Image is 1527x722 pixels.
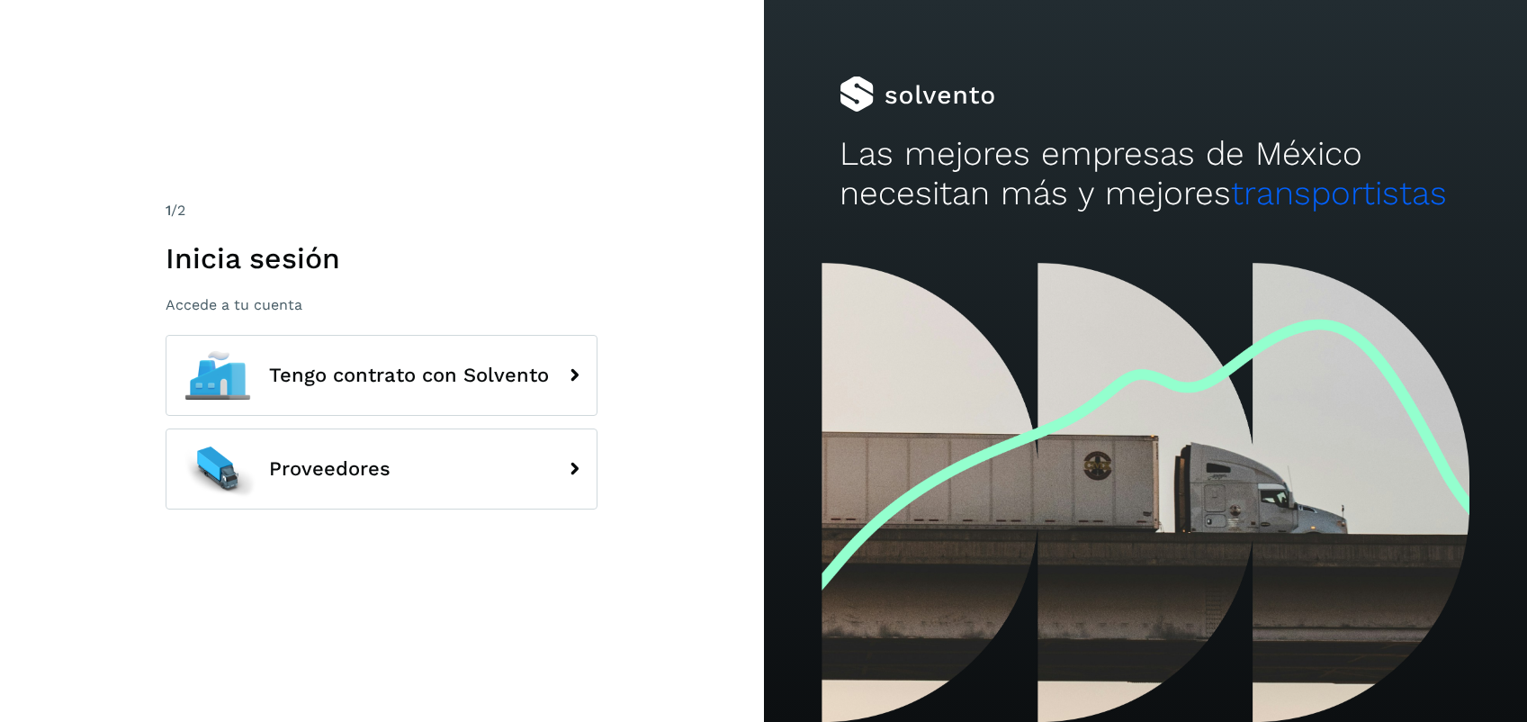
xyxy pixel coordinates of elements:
h1: Inicia sesión [166,241,597,275]
p: Accede a tu cuenta [166,296,597,313]
span: Proveedores [269,458,391,480]
span: 1 [166,202,171,219]
button: Proveedores [166,429,597,510]
div: /2 [166,200,597,221]
button: Tengo contrato con Solvento [166,335,597,416]
span: transportistas [1231,174,1447,212]
span: Tengo contrato con Solvento [269,365,549,386]
h2: Las mejores empresas de México necesitan más y mejores [840,134,1451,214]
